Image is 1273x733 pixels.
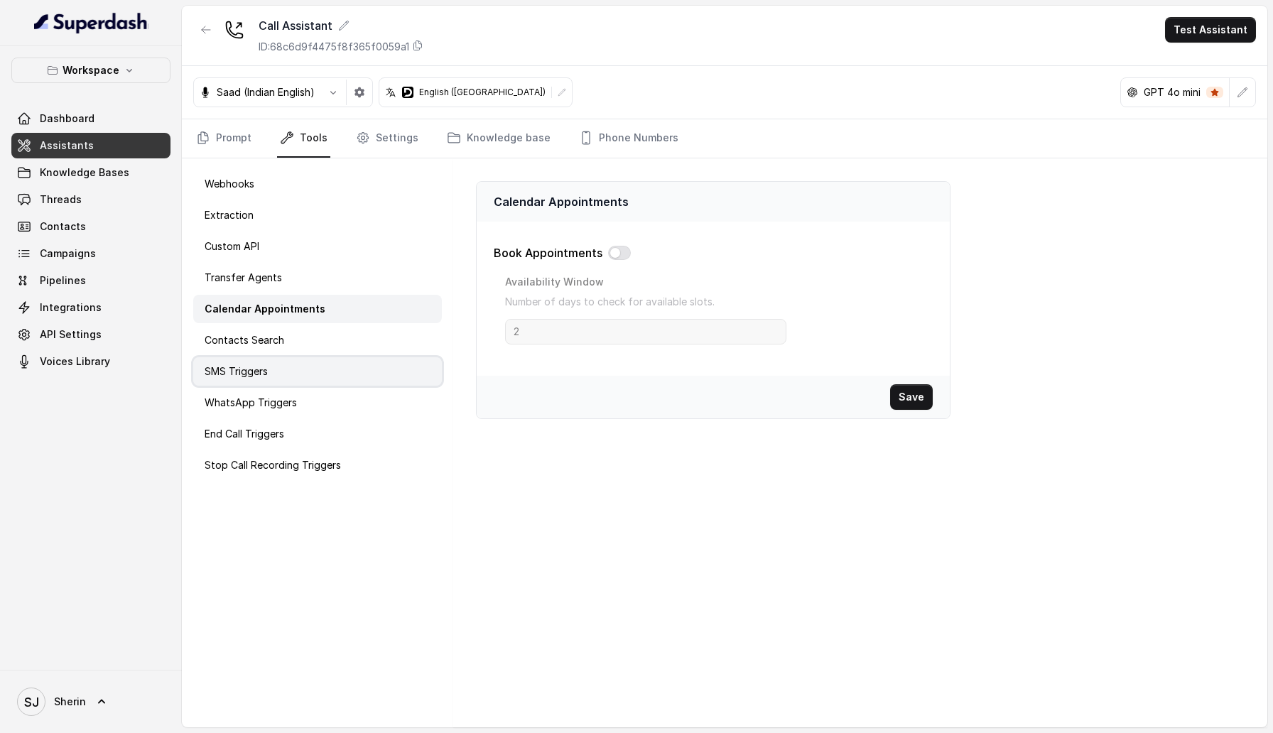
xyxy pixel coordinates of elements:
span: Sherin [54,695,86,709]
p: End Call Triggers [205,427,284,441]
p: Book Appointments [494,244,602,261]
button: Workspace [11,58,170,83]
span: Integrations [40,300,102,315]
span: API Settings [40,327,102,342]
span: Pipelines [40,273,86,288]
svg: openai logo [1127,87,1138,98]
p: Stop Call Recording Triggers [205,458,341,472]
label: Availability Window [505,276,604,288]
button: Save [890,384,933,410]
a: Threads [11,187,170,212]
a: Prompt [193,119,254,158]
nav: Tabs [193,119,1256,158]
p: Number of days to check for available slots. [505,293,786,310]
p: Contacts Search [205,333,284,347]
a: Voices Library [11,349,170,374]
p: Workspace [63,62,119,79]
span: Campaigns [40,246,96,261]
a: Campaigns [11,241,170,266]
p: Transfer Agents [205,271,282,285]
p: WhatsApp Triggers [205,396,297,410]
span: Voices Library [40,354,110,369]
a: Sherin [11,682,170,722]
p: ID: 68c6d9f4475f8f365f0059a1 [259,40,409,54]
div: Call Assistant [259,17,423,34]
a: Knowledge Bases [11,160,170,185]
p: Saad (Indian English) [217,85,315,99]
p: SMS Triggers [205,364,268,379]
svg: deepgram logo [402,87,413,98]
span: Threads [40,192,82,207]
a: Tools [277,119,330,158]
a: Settings [353,119,421,158]
span: Assistants [40,139,94,153]
a: Integrations [11,295,170,320]
span: Knowledge Bases [40,165,129,180]
img: light.svg [34,11,148,34]
button: Test Assistant [1165,17,1256,43]
a: Phone Numbers [576,119,681,158]
a: Contacts [11,214,170,239]
span: Contacts [40,219,86,234]
a: Knowledge base [444,119,553,158]
a: API Settings [11,322,170,347]
span: Dashboard [40,112,94,126]
p: Calendar Appointments [205,302,325,316]
p: GPT 4o mini [1144,85,1201,99]
p: Custom API [205,239,259,254]
a: Assistants [11,133,170,158]
text: SJ [24,695,39,710]
p: Webhooks [205,177,254,191]
a: Dashboard [11,106,170,131]
p: Extraction [205,208,254,222]
a: Pipelines [11,268,170,293]
p: English ([GEOGRAPHIC_DATA]) [419,87,546,98]
p: Calendar Appointments [494,193,933,210]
